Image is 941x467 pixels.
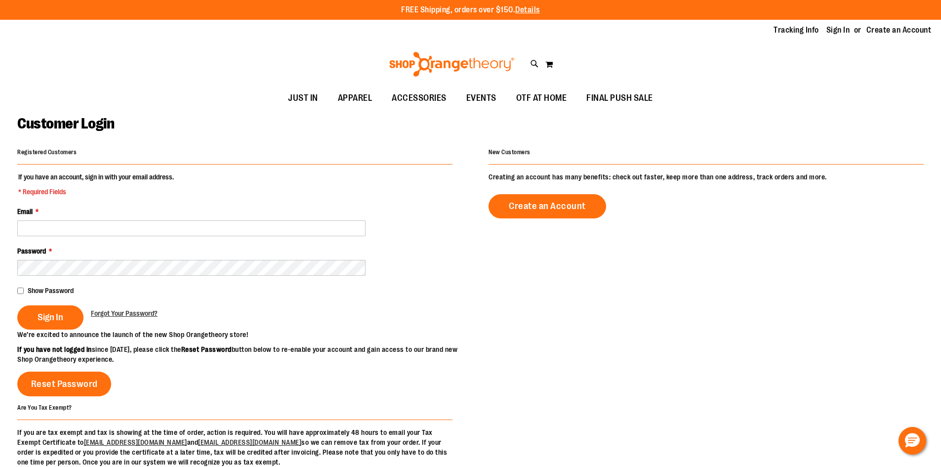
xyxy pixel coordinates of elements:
[17,330,471,340] p: We’re excited to announce the launch of the new Shop Orangetheory store!
[84,438,187,446] a: [EMAIL_ADDRESS][DOMAIN_NAME]
[516,87,567,109] span: OTF AT HOME
[17,208,33,215] span: Email
[388,52,516,77] img: Shop Orangetheory
[278,87,328,110] a: JUST IN
[328,87,382,110] a: APPAREL
[466,87,496,109] span: EVENTS
[489,149,531,156] strong: New Customers
[509,201,586,212] span: Create an Account
[506,87,577,110] a: OTF AT HOME
[91,309,158,317] span: Forgot Your Password?
[17,344,471,364] p: since [DATE], please click the button below to re-enable your account and gain access to our bran...
[456,87,506,110] a: EVENTS
[288,87,318,109] span: JUST IN
[489,194,606,218] a: Create an Account
[38,312,63,323] span: Sign In
[338,87,372,109] span: APPAREL
[17,115,114,132] span: Customer Login
[576,87,663,110] a: FINAL PUSH SALE
[17,172,175,197] legend: If you have an account, sign in with your email address.
[382,87,456,110] a: ACCESSORIES
[198,438,301,446] a: [EMAIL_ADDRESS][DOMAIN_NAME]
[392,87,447,109] span: ACCESSORIES
[826,25,850,36] a: Sign In
[17,305,83,330] button: Sign In
[586,87,653,109] span: FINAL PUSH SALE
[515,5,540,14] a: Details
[28,287,74,295] span: Show Password
[17,247,46,255] span: Password
[17,372,111,396] a: Reset Password
[17,345,92,353] strong: If you have not logged in
[18,187,174,197] span: * Required Fields
[17,427,452,467] p: If you are tax exempt and tax is showing at the time of order, action is required. You will have ...
[899,427,926,455] button: Hello, have a question? Let’s chat.
[91,308,158,318] a: Forgot Your Password?
[401,4,540,16] p: FREE Shipping, orders over $150.
[866,25,932,36] a: Create an Account
[489,172,924,182] p: Creating an account has many benefits: check out faster, keep more than one address, track orders...
[181,345,232,353] strong: Reset Password
[17,149,77,156] strong: Registered Customers
[31,379,98,389] span: Reset Password
[774,25,819,36] a: Tracking Info
[17,404,72,411] strong: Are You Tax Exempt?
